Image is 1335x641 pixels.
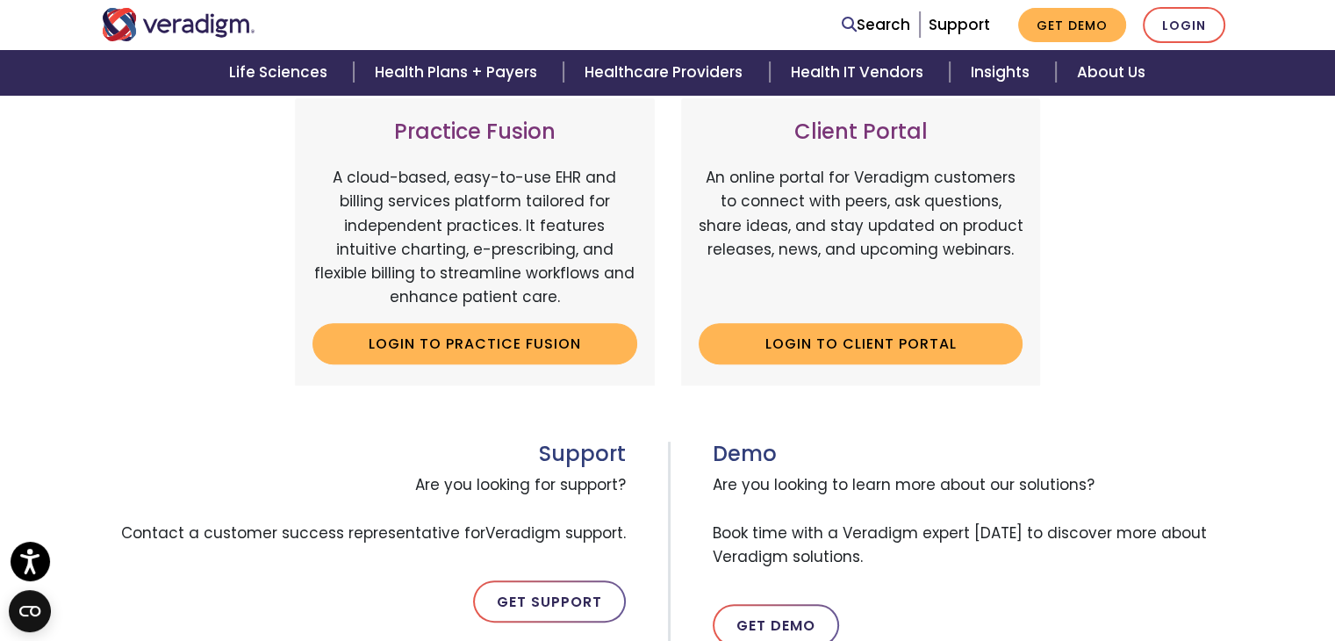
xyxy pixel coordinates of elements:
[770,50,950,95] a: Health IT Vendors
[929,14,990,35] a: Support
[842,13,910,37] a: Search
[312,119,637,145] h3: Practice Fusion
[312,323,637,364] a: Login to Practice Fusion
[312,166,637,309] p: A cloud-based, easy-to-use EHR and billing services platform tailored for independent practices. ...
[9,590,51,632] button: Open CMP widget
[208,50,354,95] a: Life Sciences
[713,466,1234,576] span: Are you looking to learn more about our solutions? Book time with a Veradigm expert [DATE] to dis...
[1056,50,1166,95] a: About Us
[699,166,1023,309] p: An online portal for Veradigm customers to connect with peers, ask questions, share ideas, and st...
[563,50,769,95] a: Healthcare Providers
[699,119,1023,145] h3: Client Portal
[950,50,1056,95] a: Insights
[713,442,1234,467] h3: Demo
[485,522,626,544] span: Veradigm support.
[102,442,626,467] h3: Support
[102,466,626,552] span: Are you looking for support? Contact a customer success representative for
[1018,8,1126,42] a: Get Demo
[354,50,563,95] a: Health Plans + Payers
[473,580,626,623] a: Get Support
[102,8,255,41] img: Veradigm logo
[699,323,1023,364] a: Login to Client Portal
[1143,7,1225,43] a: Login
